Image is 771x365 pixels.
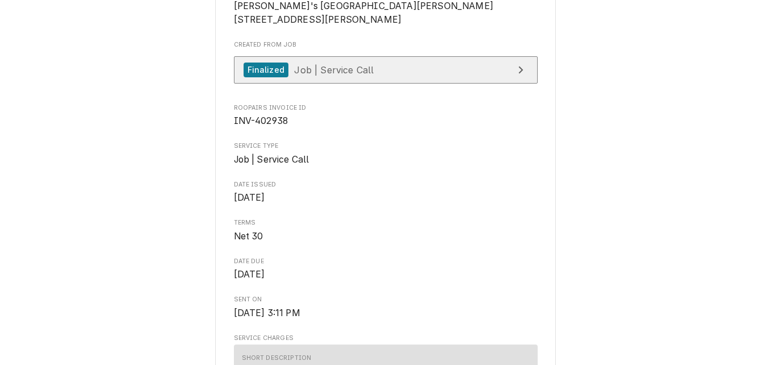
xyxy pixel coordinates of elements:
span: Date Due [234,257,538,266]
span: Date Due [234,268,538,281]
div: Created From Job [234,40,538,89]
span: Service Charges [234,334,538,343]
span: Date Issued [234,191,538,205]
div: Short Description [242,354,312,363]
span: Net 30 [234,231,263,242]
span: Service Type [234,153,538,167]
div: Roopairs Invoice ID [234,103,538,128]
span: [DATE] 3:11 PM [234,308,300,318]
div: Sent On [234,295,538,320]
span: Terms [234,218,538,227]
span: Roopairs Invoice ID [234,114,538,128]
span: Terms [234,230,538,243]
span: INV-402938 [234,115,288,126]
span: Job | Service Call [234,154,309,165]
span: Sent On [234,306,538,320]
div: Terms [234,218,538,243]
span: Date Issued [234,180,538,189]
span: [DATE] [234,269,265,280]
a: View Job [234,56,538,84]
span: Created From Job [234,40,538,49]
div: Service Type [234,142,538,166]
span: Service Type [234,142,538,151]
div: Date Issued [234,180,538,205]
div: Finalized [244,63,288,78]
span: Job | Service Call [294,64,374,75]
span: Roopairs Invoice ID [234,103,538,113]
span: [DATE] [234,192,265,203]
div: Date Due [234,257,538,281]
span: Sent On [234,295,538,304]
span: [PERSON_NAME]'s [GEOGRAPHIC_DATA][PERSON_NAME][STREET_ADDRESS][PERSON_NAME] [234,1,493,25]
